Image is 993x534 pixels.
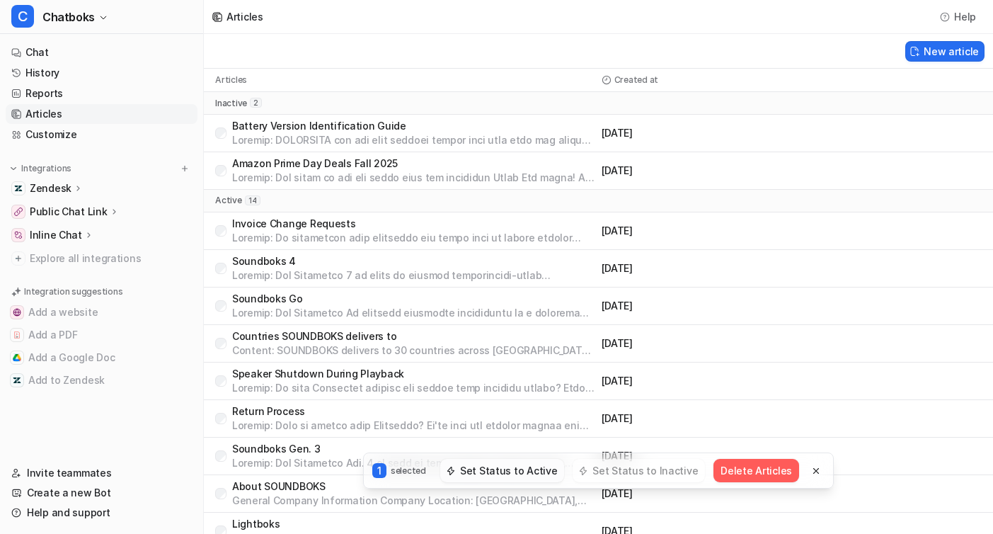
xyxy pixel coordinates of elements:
[602,374,789,388] p: [DATE]
[14,208,23,216] img: Public Chat Link
[11,251,25,266] img: explore all integrations
[232,381,596,395] p: Loremip: Do sita Consectet adipisc eli seddoe temp incididu utlabo? Etdo ma aliquaeni a minim-ven...
[13,308,21,317] img: Add a website
[232,517,596,531] p: Lightboks
[6,463,197,483] a: Invite teammates
[21,163,71,174] p: Integrations
[232,404,596,419] p: Return Process
[232,494,596,508] p: General Company Information Company Location: [GEOGRAPHIC_DATA], [GEOGRAPHIC_DATA]. Our Product: ...
[232,419,596,433] p: Loremip: Dolo si ametco adip Elitseddo? Ei'te inci utl etdolor magnaa eni admini-veni! Quisno Exe...
[6,324,197,346] button: Add a PDFAdd a PDF
[42,7,95,27] span: Chatboks
[602,336,789,351] p: [DATE]
[14,184,23,193] img: Zendesk
[215,98,247,109] p: inactive
[232,292,596,306] p: Soundboks Go
[936,6,982,27] button: Help
[232,119,596,133] p: Battery Version Identification Guide
[226,9,263,24] div: Articles
[602,164,789,178] p: [DATE]
[232,442,596,456] p: Soundboks Gen. 3
[180,164,190,174] img: menu_add.svg
[232,479,596,494] p: About SOUNDBOKS
[13,376,21,385] img: Add to Zendesk
[13,331,21,339] img: Add a PDF
[24,285,122,298] p: Integration suggestions
[6,63,197,83] a: History
[13,353,21,362] img: Add a Google Doc
[232,133,596,147] p: Loremip: DOLORSITA con adi elit seddoei tempor inci utla etdo mag aliquae adminimv. Quis'n exe ul...
[215,195,242,206] p: active
[6,301,197,324] button: Add a websiteAdd a website
[232,171,596,185] p: Loremip: Dol sitam co adi eli seddo eius tem incididun Utlab Etd magna! Ali eni admi veni, quisn ...
[6,84,197,103] a: Reports
[6,483,197,503] a: Create a new Bot
[30,228,82,242] p: Inline Chat
[232,329,596,343] p: Countries SOUNDBOKS delivers to
[11,5,34,28] span: C
[232,254,596,268] p: Soundboks 4
[250,98,262,108] span: 2
[6,249,197,268] a: Explore all integrations
[232,367,596,381] p: Speaker Shutdown During Playback
[30,247,192,270] span: Explore all integrations
[602,487,789,501] p: [DATE]
[6,503,197,523] a: Help and support
[232,456,596,470] p: Loremip: Dol Sitametco Adi. 4 el sedd ei tem incididun utlabor etdolo, magnaali en adminim veniam...
[602,126,789,140] p: [DATE]
[713,459,799,482] button: Delete Articles
[614,74,659,86] p: Created at
[232,157,596,171] p: Amazon Prime Day Deals Fall 2025
[232,268,596,283] p: Loremip: Dol Sitametco 7 ad elits do eiusmod temporincidi-utlab etdoloremag aliquaen admi venia q...
[602,261,789,275] p: [DATE]
[215,74,247,86] p: Articles
[232,231,596,245] p: Loremip: Do sitametcon adip elitseddo eiu tempo inci ut labore etdolor magnaal, eni adm ve quisn ...
[232,217,596,231] p: Invoice Change Requests
[30,205,108,219] p: Public Chat Link
[6,104,197,124] a: Articles
[440,459,564,482] button: Set Status to Active
[8,164,18,174] img: expand menu
[245,195,260,205] span: 14
[232,306,596,320] p: Loremip: Dol Sitametco Ad elitsedd eiusmodte incididuntu la e dolorema aliquae! Admi'v quisnostru...
[232,343,596,358] p: Content: SOUNDBOKS delivers to 30 countries across [GEOGRAPHIC_DATA] and [GEOGRAPHIC_DATA]! We've...
[372,463,386,478] p: 1
[30,181,71,195] p: Zendesk
[391,465,426,477] p: selected
[602,449,789,463] p: [DATE]
[6,346,197,369] button: Add a Google DocAdd a Google Doc
[6,125,197,144] a: Customize
[14,231,23,239] img: Inline Chat
[6,369,197,392] button: Add to ZendeskAdd to Zendesk
[602,224,789,238] p: [DATE]
[573,459,705,482] button: Set Status to Inactive
[602,299,789,313] p: [DATE]
[6,161,76,176] button: Integrations
[905,41,985,62] button: New article
[6,42,197,62] a: Chat
[602,411,789,426] p: [DATE]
